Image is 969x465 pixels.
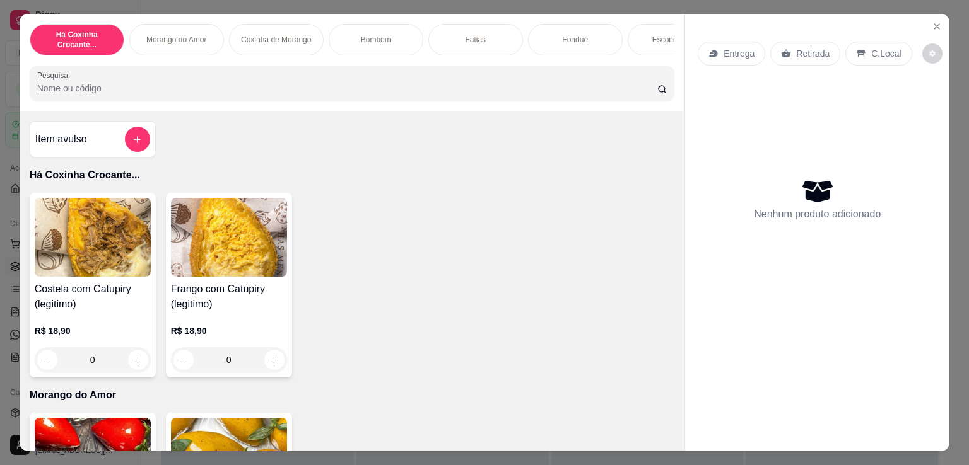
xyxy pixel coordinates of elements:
button: increase-product-quantity [128,350,148,370]
p: R$ 18,90 [171,324,287,337]
img: product-image [171,198,287,277]
p: Escondidinho [652,35,698,45]
p: R$ 18,90 [35,324,151,337]
button: Close [927,16,947,37]
img: product-image [35,198,151,277]
button: add-separate-item [125,127,150,152]
p: Fondue [562,35,588,45]
p: Nenhum produto adicionado [754,207,881,222]
input: Pesquisa [37,82,657,95]
p: Retirada [796,47,830,60]
p: Há Coxinha Crocante... [30,168,675,183]
p: Morango do Amor [30,387,675,403]
p: Bombom [361,35,391,45]
h4: Item avulso [35,132,87,147]
button: decrease-product-quantity [37,350,57,370]
label: Pesquisa [37,70,73,81]
h4: Frango com Catupiry (legitimo) [171,282,287,312]
p: Coxinha de Morango [241,35,311,45]
p: Morango do Amor [146,35,206,45]
h4: Costela com Catupiry (legitimo) [35,282,151,312]
p: C.Local [871,47,901,60]
p: Fatias [465,35,486,45]
button: decrease-product-quantity [922,43,943,64]
p: Há Coxinha Crocante... [40,30,114,50]
p: Entrega [724,47,755,60]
